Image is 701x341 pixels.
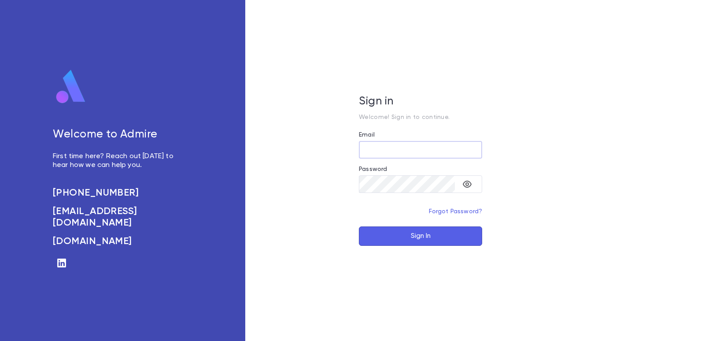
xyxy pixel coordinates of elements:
[359,114,482,121] p: Welcome! Sign in to continue.
[53,187,183,199] a: [PHONE_NUMBER]
[458,175,476,193] button: toggle password visibility
[359,95,482,108] h5: Sign in
[359,166,387,173] label: Password
[429,208,483,215] a: Forgot Password?
[359,226,482,246] button: Sign In
[53,152,183,170] p: First time here? Reach out [DATE] to hear how we can help you.
[53,69,89,104] img: logo
[53,128,183,141] h5: Welcome to Admire
[53,236,183,247] a: [DOMAIN_NAME]
[53,206,183,229] a: [EMAIL_ADDRESS][DOMAIN_NAME]
[359,131,375,138] label: Email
